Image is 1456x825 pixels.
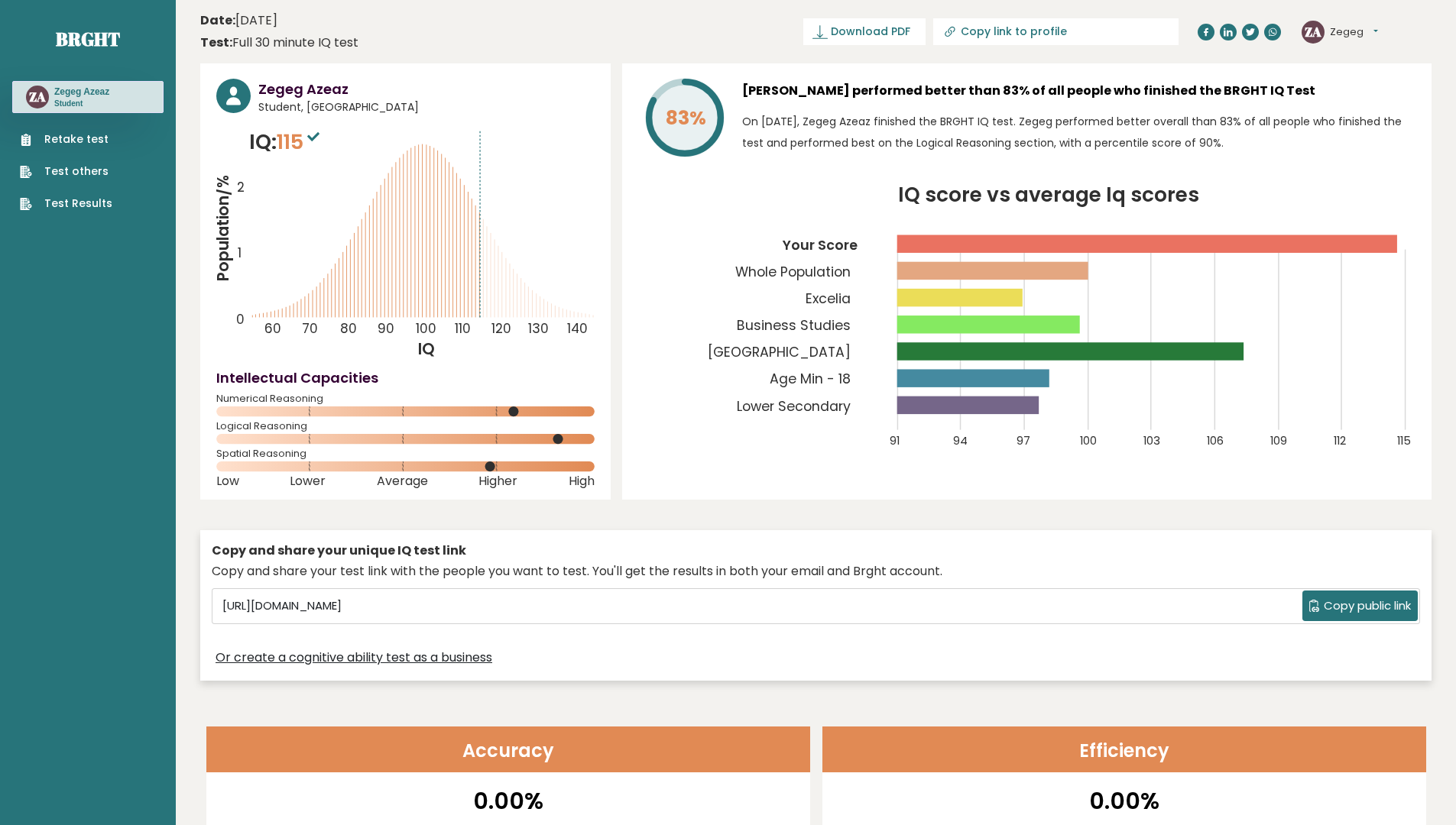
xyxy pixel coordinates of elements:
tspan: 109 [1271,433,1288,448]
a: Retake test [20,131,112,147]
tspan: Whole Population [735,263,851,281]
time: [DATE] [200,11,277,30]
tspan: 130 [529,319,550,338]
h3: Zegeg Azeaz [54,86,109,98]
tspan: IQ score vs average Iq scores [898,180,1199,209]
span: Lower [290,478,326,484]
tspan: 100 [1080,433,1097,448]
text: ZA [1305,22,1321,40]
tspan: Your Score [782,236,858,254]
button: Copy public link [1302,590,1418,621]
span: Download PDF [831,24,910,40]
span: Student, [GEOGRAPHIC_DATA] [258,99,595,115]
a: Test Results [20,196,112,212]
span: Higher [478,478,517,484]
a: Brght [56,27,120,51]
span: Copy public link [1324,597,1411,615]
tspan: 0 [236,310,245,328]
header: Efficiency [822,726,1426,772]
tspan: 94 [953,433,968,448]
tspan: [GEOGRAPHIC_DATA] [708,344,851,362]
div: Full 30 minute IQ test [200,34,358,52]
tspan: 97 [1017,433,1030,448]
span: Spatial Reasoning [216,451,595,457]
a: Download PDF [803,18,926,45]
p: 0.00% [832,784,1416,818]
tspan: 83% [666,105,706,131]
header: Accuracy [206,726,810,772]
b: Test: [200,34,232,51]
tspan: Excelia [806,290,851,308]
tspan: 140 [567,319,588,338]
tspan: IQ [419,338,436,360]
span: 115 [277,128,323,156]
h3: [PERSON_NAME] performed better than 83% of all people who finished the BRGHT IQ Test [742,79,1415,103]
tspan: 80 [340,319,357,338]
span: Logical Reasoning [216,423,595,429]
tspan: 60 [264,319,281,338]
tspan: Business Studies [737,316,851,335]
tspan: 115 [1398,433,1412,448]
tspan: 110 [455,319,471,338]
b: Date: [200,11,235,29]
tspan: 91 [890,433,900,448]
tspan: 90 [378,319,394,338]
p: 0.00% [216,784,800,818]
span: High [569,478,595,484]
tspan: 103 [1144,433,1161,448]
span: Numerical Reasoning [216,396,595,402]
div: Copy and share your unique IQ test link [212,542,1420,560]
a: Or create a cognitive ability test as a business [216,649,492,667]
tspan: 70 [302,319,318,338]
p: IQ: [249,127,323,157]
div: Copy and share your test link with the people you want to test. You'll get the results in both yo... [212,562,1420,581]
tspan: Age Min - 18 [770,370,851,389]
span: Low [216,478,239,484]
tspan: 112 [1334,433,1347,448]
tspan: Lower Secondary [737,397,851,416]
text: ZA [29,88,46,105]
tspan: 120 [491,319,511,338]
a: Test others [20,163,112,180]
p: Student [54,99,109,109]
h3: Zegeg Azeaz [258,79,595,99]
tspan: 100 [416,319,436,338]
button: Zegeg [1330,24,1378,40]
span: Average [377,478,428,484]
tspan: 106 [1208,433,1224,448]
p: On [DATE], Zegeg Azeaz finished the BRGHT IQ test. Zegeg performed better overall than 83% of all... [742,111,1415,154]
tspan: 1 [238,244,242,262]
tspan: 2 [237,179,245,197]
tspan: Population/% [212,175,234,282]
h4: Intellectual Capacities [216,367,595,388]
